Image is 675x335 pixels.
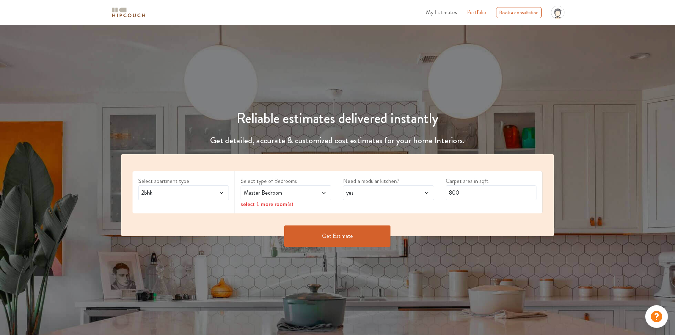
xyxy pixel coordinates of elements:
button: Get Estimate [284,225,390,247]
span: My Estimates [426,8,457,16]
h4: Get detailed, accurate & customized cost estimates for your home Interiors. [117,135,558,146]
span: Master Bedroom [242,189,306,197]
div: select 1 more room(s) [241,200,331,208]
label: Carpet area in sqft. [446,177,536,185]
span: logo-horizontal.svg [111,5,146,21]
h1: Reliable estimates delivered instantly [117,110,558,127]
div: Book a consultation [496,7,542,18]
label: Need a modular kitchen? [343,177,434,185]
label: Select apartment type [138,177,229,185]
label: Select type of Bedrooms [241,177,331,185]
img: logo-horizontal.svg [111,6,146,19]
input: Enter area sqft [446,185,536,200]
span: yes [345,189,408,197]
a: Portfolio [467,8,486,17]
span: 2bhk [140,189,203,197]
